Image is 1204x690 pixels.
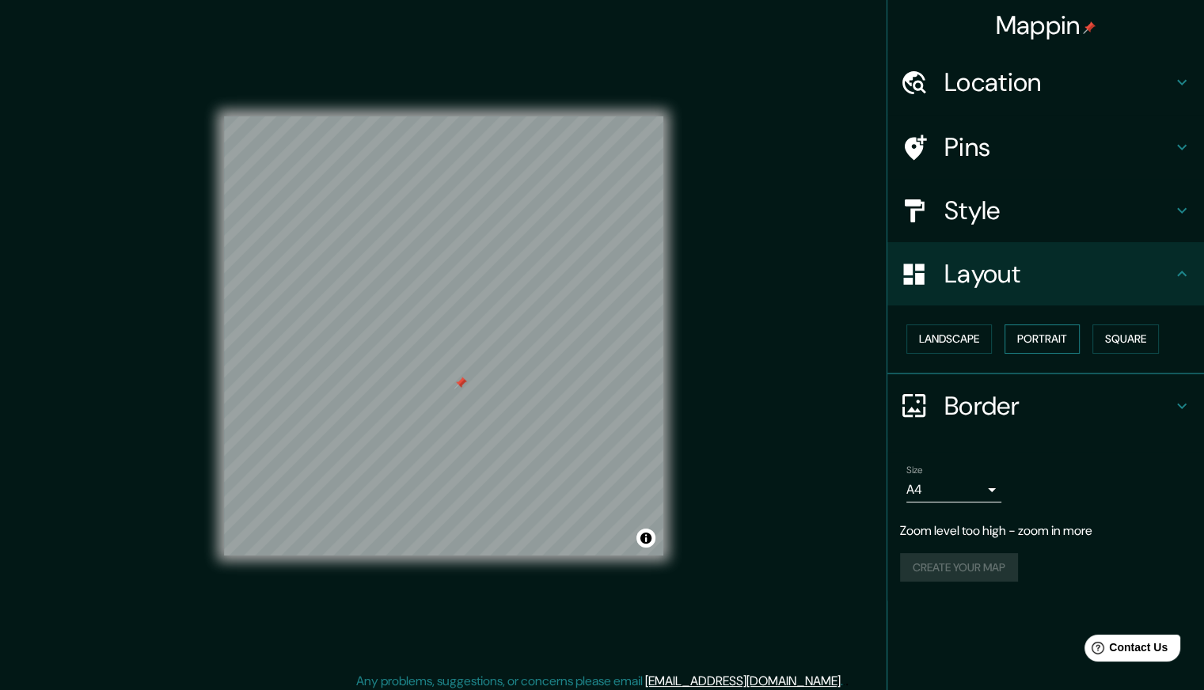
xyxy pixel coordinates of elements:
iframe: Help widget launcher [1063,628,1187,673]
label: Size [906,463,923,476]
div: A4 [906,477,1001,502]
canvas: Map [224,116,663,555]
div: Border [887,374,1204,438]
h4: Border [944,390,1172,422]
div: Layout [887,242,1204,305]
button: Toggle attribution [636,529,655,548]
h4: Mappin [996,9,1096,41]
p: Zoom level too high - zoom in more [900,521,1191,540]
button: Portrait [1005,324,1080,354]
button: Square [1092,324,1159,354]
div: Location [887,51,1204,114]
div: Pins [887,116,1204,179]
h4: Style [944,195,1172,226]
img: pin-icon.png [1083,21,1096,34]
h4: Layout [944,258,1172,290]
h4: Pins [944,131,1172,163]
h4: Location [944,66,1172,98]
a: [EMAIL_ADDRESS][DOMAIN_NAME] [645,673,841,689]
div: Style [887,179,1204,242]
button: Landscape [906,324,992,354]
